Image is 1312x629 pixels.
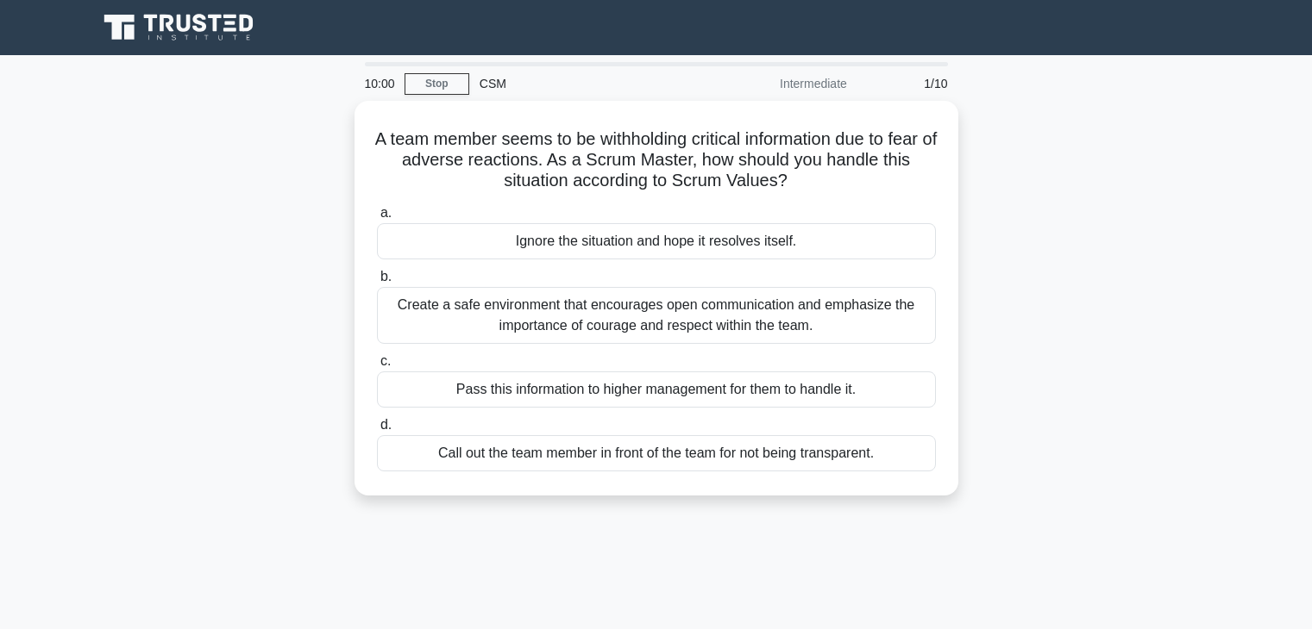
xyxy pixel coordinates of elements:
div: Pass this information to higher management for them to handle it. [377,371,936,408]
span: c. [380,353,391,368]
div: Call out the team member in front of the team for not being transparent. [377,435,936,471]
div: 10:00 [355,66,405,101]
span: d. [380,417,392,432]
h5: A team member seems to be withholding critical information due to fear of adverse reactions. As a... [375,128,938,192]
div: Intermediate [706,66,857,101]
div: CSM [469,66,706,101]
span: a. [380,205,392,220]
a: Stop [405,73,469,95]
div: 1/10 [857,66,958,101]
div: Create a safe environment that encourages open communication and emphasize the importance of cour... [377,287,936,344]
div: Ignore the situation and hope it resolves itself. [377,223,936,259]
span: b. [380,269,392,283]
